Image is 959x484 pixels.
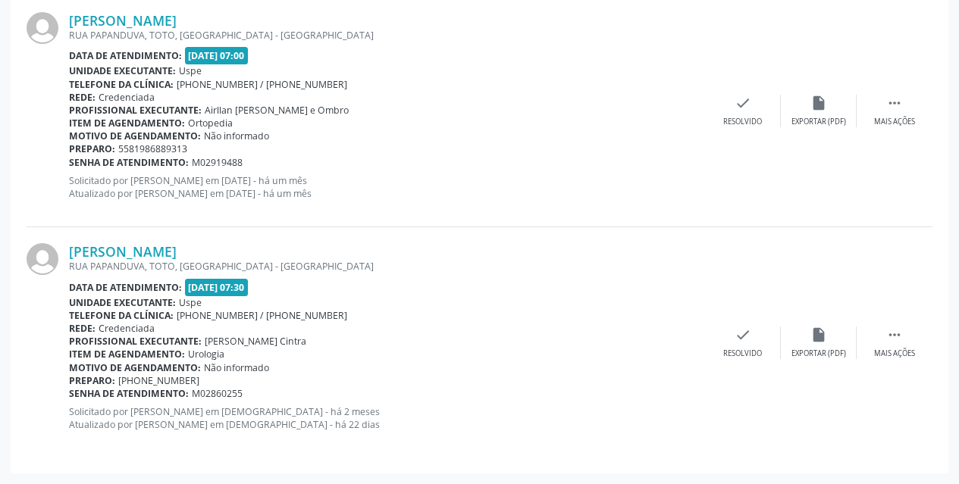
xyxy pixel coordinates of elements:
[886,326,903,343] i: 
[69,322,96,335] b: Rede:
[69,49,182,62] b: Data de atendimento:
[179,296,202,309] span: Uspe
[192,156,243,169] span: M02919488
[99,322,155,335] span: Credenciada
[179,64,202,77] span: Uspe
[886,95,903,111] i: 
[723,117,762,127] div: Resolvido
[27,12,58,44] img: img
[791,117,846,127] div: Exportar (PDF)
[188,348,224,361] span: Urologia
[69,361,201,374] b: Motivo de agendamento:
[69,64,176,77] b: Unidade executante:
[810,326,827,343] i: insert_drive_file
[69,142,115,155] b: Preparo:
[69,174,705,200] p: Solicitado por [PERSON_NAME] em [DATE] - há um mês Atualizado por [PERSON_NAME] em [DATE] - há um...
[69,348,185,361] b: Item de agendamento:
[69,243,177,260] a: [PERSON_NAME]
[188,117,233,130] span: Ortopedia
[69,387,189,400] b: Senha de atendimento:
[118,142,187,155] span: 5581986889313
[735,95,751,111] i: check
[177,309,347,322] span: [PHONE_NUMBER] / [PHONE_NUMBER]
[69,309,174,322] b: Telefone da clínica:
[69,405,705,431] p: Solicitado por [PERSON_NAME] em [DEMOGRAPHIC_DATA] - há 2 meses Atualizado por [PERSON_NAME] em [...
[69,260,705,273] div: RUA PAPANDUVA, TOTO, [GEOGRAPHIC_DATA] - [GEOGRAPHIC_DATA]
[69,117,185,130] b: Item de agendamento:
[69,12,177,29] a: [PERSON_NAME]
[69,296,176,309] b: Unidade executante:
[723,348,762,359] div: Resolvido
[204,130,269,142] span: Não informado
[204,361,269,374] span: Não informado
[69,29,705,42] div: RUA PAPANDUVA, TOTO, [GEOGRAPHIC_DATA] - [GEOGRAPHIC_DATA]
[69,104,202,117] b: Profissional executante:
[118,374,199,387] span: [PHONE_NUMBER]
[205,335,306,348] span: [PERSON_NAME] Cintra
[27,243,58,275] img: img
[69,281,182,294] b: Data de atendimento:
[205,104,349,117] span: Airllan [PERSON_NAME] e Ombro
[69,91,96,104] b: Rede:
[69,78,174,91] b: Telefone da clínica:
[791,348,846,359] div: Exportar (PDF)
[69,156,189,169] b: Senha de atendimento:
[177,78,347,91] span: [PHONE_NUMBER] / [PHONE_NUMBER]
[69,130,201,142] b: Motivo de agendamento:
[810,95,827,111] i: insert_drive_file
[192,387,243,400] span: M02860255
[185,279,249,296] span: [DATE] 07:30
[69,374,115,387] b: Preparo:
[99,91,155,104] span: Credenciada
[874,348,915,359] div: Mais ações
[185,47,249,64] span: [DATE] 07:00
[735,326,751,343] i: check
[874,117,915,127] div: Mais ações
[69,335,202,348] b: Profissional executante:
